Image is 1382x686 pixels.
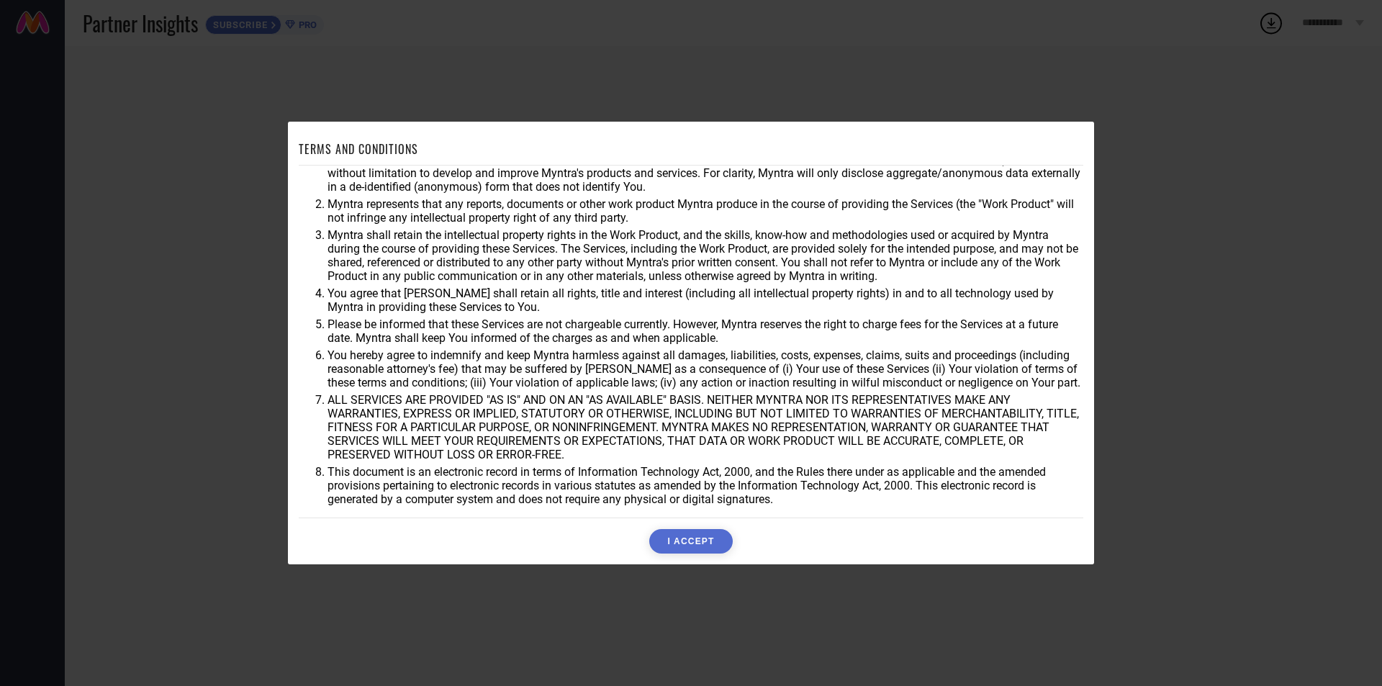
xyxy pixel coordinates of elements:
li: ALL SERVICES ARE PROVIDED "AS IS" AND ON AN "AS AVAILABLE" BASIS. NEITHER MYNTRA NOR ITS REPRESEN... [328,393,1083,461]
li: This document is an electronic record in terms of Information Technology Act, 2000, and the Rules... [328,465,1083,506]
button: I ACCEPT [649,529,732,554]
li: Myntra shall retain the intellectual property rights in the Work Product, and the skills, know-ho... [328,228,1083,283]
h1: TERMS AND CONDITIONS [299,140,418,158]
li: Please be informed that these Services are not chargeable currently. However, Myntra reserves the... [328,317,1083,345]
li: You hereby agree to indemnify and keep Myntra harmless against all damages, liabilities, costs, e... [328,348,1083,389]
li: You agree that Myntra may use aggregate and anonymized data for any business purpose during or af... [328,153,1083,194]
li: Myntra represents that any reports, documents or other work product Myntra produce in the course ... [328,197,1083,225]
li: You agree that [PERSON_NAME] shall retain all rights, title and interest (including all intellect... [328,286,1083,314]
